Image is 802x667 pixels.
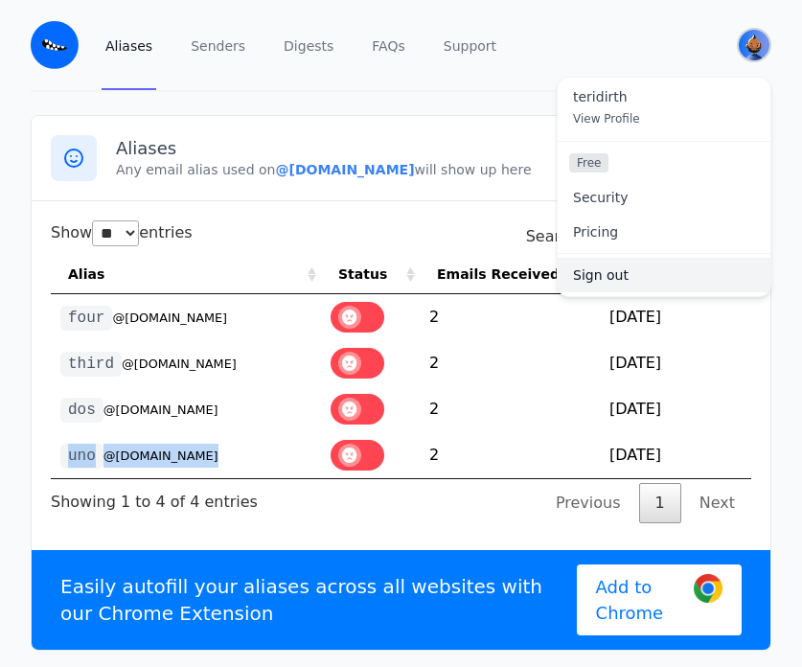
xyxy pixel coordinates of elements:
[112,310,227,325] small: @[DOMAIN_NAME]
[51,479,258,514] div: Showing 1 to 4 of 4 entries
[420,294,600,340] td: 2
[569,153,608,172] span: Free
[558,215,770,249] a: Pricing
[321,255,420,294] th: Status: activate to sort column ascending
[60,352,122,377] code: third
[420,432,600,478] td: 2
[694,574,722,603] img: Google Chrome Logo
[51,255,321,294] th: Alias: activate to sort column ascending
[116,137,751,160] h3: Aliases
[539,483,637,523] a: Previous
[600,432,751,478] td: [DATE]
[737,28,771,62] button: User menu
[577,564,742,635] a: Add to Chrome
[92,220,139,246] select: Showentries
[600,386,751,432] td: [DATE]
[600,294,751,340] td: [DATE]
[683,483,751,523] a: Next
[116,160,751,179] p: Any email alias used on will show up here
[558,180,770,215] a: Security
[60,573,577,627] p: Easily autofill your aliases across all websites with our Chrome Extension
[51,223,193,241] label: Show entries
[31,21,79,69] img: Email Monster
[739,30,769,60] img: teridirth's Avatar
[60,444,103,469] code: uno
[526,227,751,245] label: Search:
[60,398,103,423] code: dos
[573,112,640,126] span: View Profile
[558,78,770,141] a: teridirth View Profile
[420,340,600,386] td: 2
[122,356,237,371] small: @[DOMAIN_NAME]
[420,255,600,294] th: Emails Received: activate to sort column ascending
[600,340,751,386] td: [DATE]
[103,448,218,463] small: @[DOMAIN_NAME]
[596,574,679,626] span: Add to Chrome
[639,483,681,523] a: 1
[103,402,218,417] small: @[DOMAIN_NAME]
[573,89,755,106] span: teridirth
[60,306,112,331] code: four
[275,162,414,177] b: @[DOMAIN_NAME]
[420,386,600,432] td: 2
[558,258,770,292] a: Sign out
